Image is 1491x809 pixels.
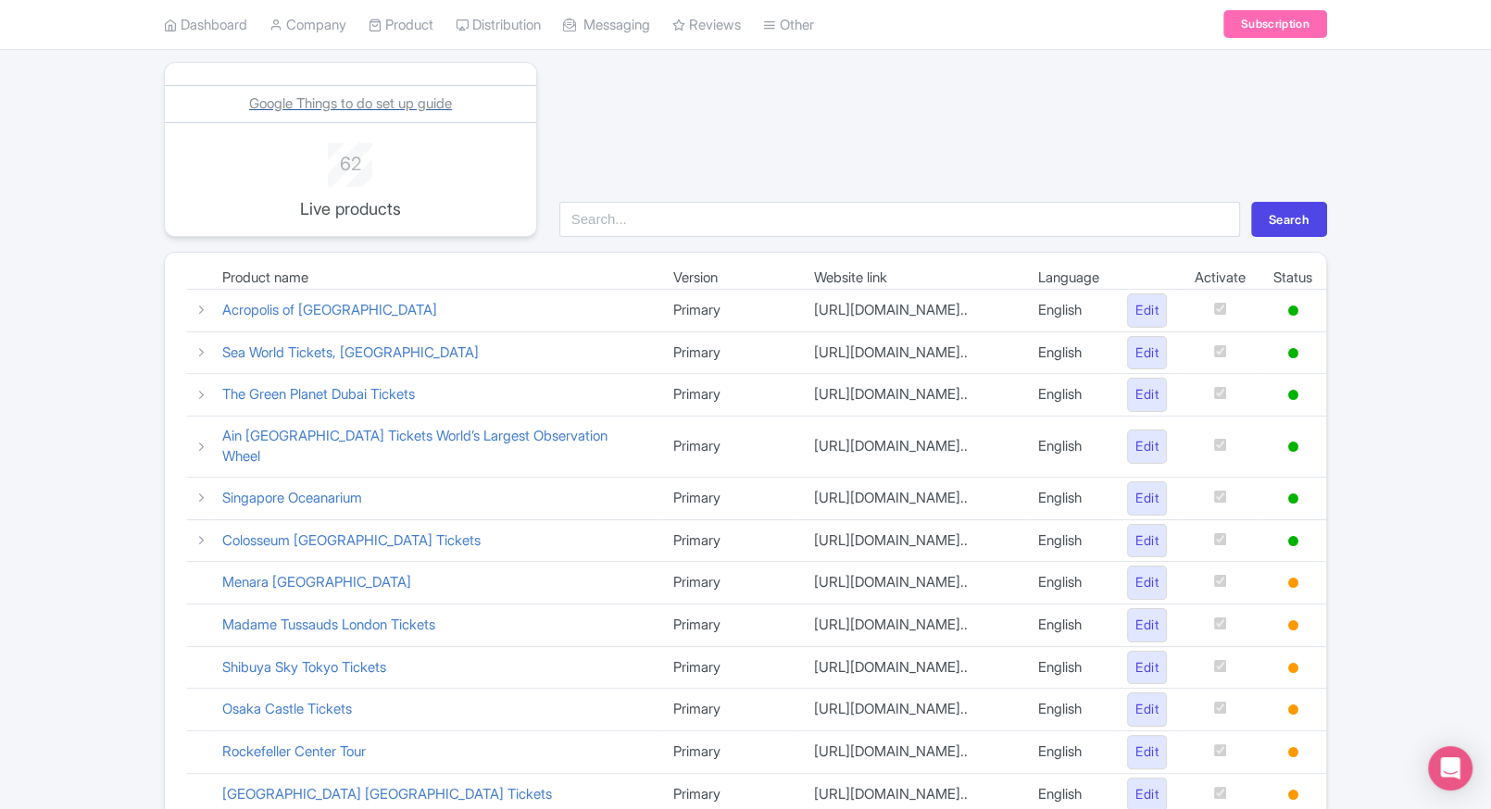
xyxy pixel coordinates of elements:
td: Activate [1181,268,1259,290]
a: Sea World Tickets, [GEOGRAPHIC_DATA] [222,343,479,361]
a: Edit [1127,429,1167,464]
a: Edit [1127,524,1167,558]
td: Primary [659,730,800,773]
a: Edit [1127,651,1167,685]
td: English [1024,290,1113,332]
td: Status [1259,268,1326,290]
a: [GEOGRAPHIC_DATA] [GEOGRAPHIC_DATA] Tickets [222,785,552,803]
a: Rockefeller Center Tour [222,742,366,760]
td: [URL][DOMAIN_NAME].. [799,562,1024,604]
td: Primary [659,477,800,519]
div: Open Intercom Messenger [1428,746,1472,790]
a: Google Things to do set up guide [249,94,452,112]
a: Colosseum [GEOGRAPHIC_DATA] Tickets [222,531,481,549]
td: Primary [659,416,800,477]
td: English [1024,374,1113,417]
td: [URL][DOMAIN_NAME].. [799,416,1024,477]
td: [URL][DOMAIN_NAME].. [799,730,1024,773]
td: [URL][DOMAIN_NAME].. [799,689,1024,731]
a: Edit [1127,336,1167,370]
a: Singapore Oceanarium [222,489,362,506]
p: Live products [274,196,426,221]
a: Menara [GEOGRAPHIC_DATA] [222,573,411,591]
td: English [1024,519,1113,562]
a: Acropolis of [GEOGRAPHIC_DATA] [222,301,437,318]
td: English [1024,646,1113,689]
td: English [1024,477,1113,519]
td: [URL][DOMAIN_NAME].. [799,519,1024,562]
a: Edit [1127,692,1167,727]
td: English [1024,689,1113,731]
td: [URL][DOMAIN_NAME].. [799,331,1024,374]
a: Subscription [1223,11,1327,39]
a: Ain [GEOGRAPHIC_DATA] Tickets World’s Largest Observation Wheel [222,427,608,466]
td: Primary [659,646,800,689]
td: English [1024,730,1113,773]
a: Edit [1127,735,1167,769]
a: Madame Tussauds London Tickets [222,616,435,633]
a: Edit [1127,293,1167,328]
td: Language [1024,268,1113,290]
td: [URL][DOMAIN_NAME].. [799,477,1024,519]
td: Primary [659,562,800,604]
td: Primary [659,519,800,562]
a: Osaka Castle Tickets [222,700,352,717]
td: Primary [659,374,800,417]
td: [URL][DOMAIN_NAME].. [799,646,1024,689]
td: English [1024,562,1113,604]
td: Website link [799,268,1024,290]
td: Version [659,268,800,290]
input: Search... [559,202,1240,237]
td: [URL][DOMAIN_NAME].. [799,290,1024,332]
button: Search [1251,202,1327,237]
td: Primary [659,331,800,374]
a: Edit [1127,608,1167,642]
td: [URL][DOMAIN_NAME].. [799,374,1024,417]
div: 62 [274,143,426,178]
a: The Green Planet Dubai Tickets [222,385,415,403]
a: Edit [1127,481,1167,516]
td: Primary [659,290,800,332]
td: English [1024,416,1113,477]
td: Primary [659,604,800,646]
a: Edit [1127,566,1167,600]
td: Primary [659,689,800,731]
td: English [1024,604,1113,646]
a: Edit [1127,378,1167,412]
td: English [1024,331,1113,374]
td: [URL][DOMAIN_NAME].. [799,604,1024,646]
a: Shibuya Sky Tokyo Tickets [222,658,386,676]
td: Product name [208,268,659,290]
